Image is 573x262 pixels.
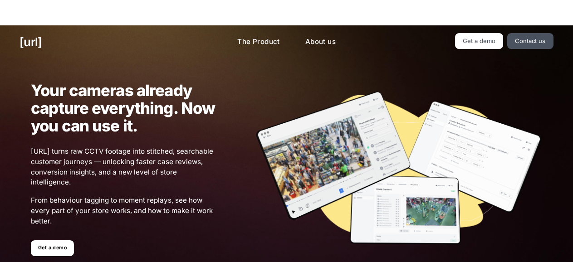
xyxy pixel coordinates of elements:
[507,33,553,49] a: Contact us
[31,82,215,135] h1: Your cameras already capture everything. Now you can use it.
[31,195,215,226] span: From behaviour tagging to moment replays, see how every part of your store works, and how to make...
[31,240,74,256] a: Get a demo
[455,33,504,49] a: Get a demo
[298,33,343,51] a: About us
[31,146,215,188] span: [URL] turns raw CCTV footage into stitched, searchable customer journeys — unlocking faster case ...
[20,33,42,51] a: [URL]
[230,33,287,51] a: The Product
